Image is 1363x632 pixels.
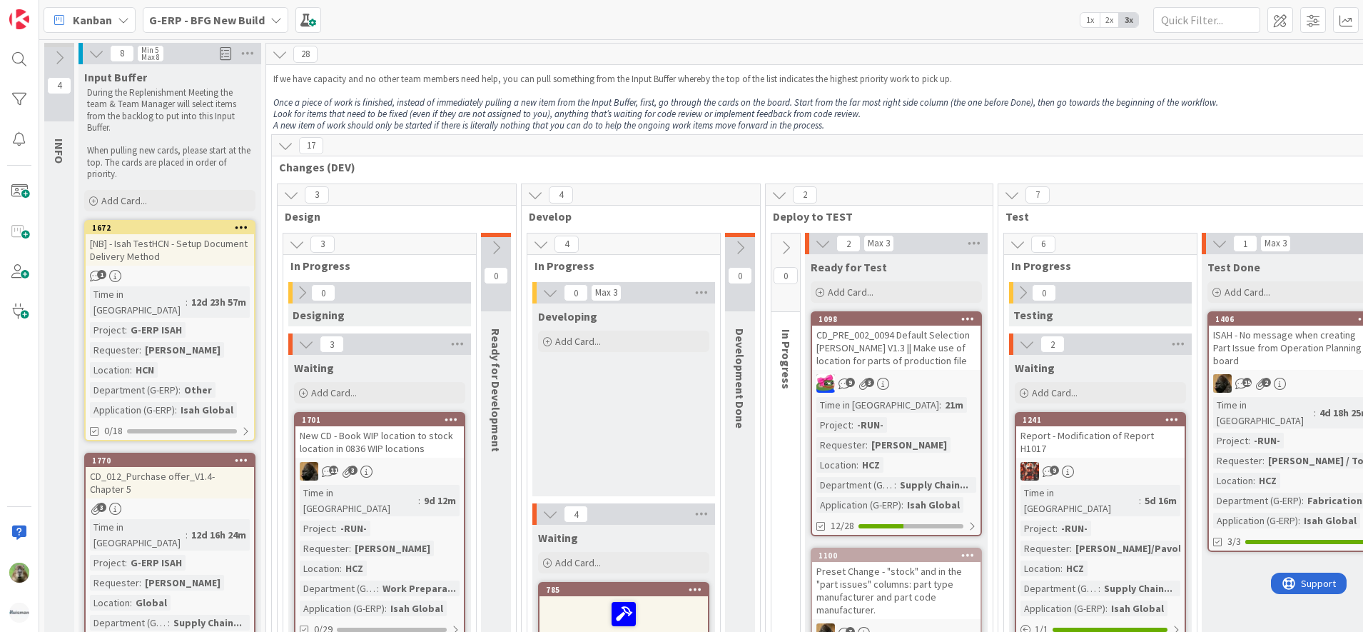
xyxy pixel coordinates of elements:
[90,382,178,398] div: Department (G-ERP)
[555,335,601,348] span: Add Card...
[1020,601,1105,616] div: Application (G-ERP)
[149,13,265,27] b: G-ERP - BFG New Build
[86,221,254,266] div: 1672[NB] - Isah TestHCN - Setup Document Delivery Method
[812,313,981,370] div: 1098CD_PRE_002_0094 Default Selection [PERSON_NAME] V1.3 || Make use of location for parts of pro...
[1032,386,1078,399] span: Add Card...
[1207,260,1260,274] span: Test Done
[1105,601,1108,616] span: :
[340,561,342,576] span: :
[130,595,132,611] span: :
[295,413,464,426] div: 1701
[139,575,141,591] span: :
[1213,513,1298,528] div: Application (G-ERP)
[1300,513,1360,528] div: Isah Global
[311,284,335,301] span: 0
[865,378,874,387] span: 3
[555,556,601,569] span: Add Card...
[294,361,334,375] span: Waiting
[1213,493,1302,508] div: Department (G-ERP)
[856,457,858,473] span: :
[529,209,742,224] span: Develop
[302,415,464,425] div: 1701
[811,260,887,274] span: Ready for Test
[141,46,158,54] div: Min 5
[86,454,254,498] div: 1770CD_012_Purchase offer_V1.4- Chapter 5
[273,96,1218,109] em: Once a piece of work is finished, instead of immediately pulling a new item from the Input Buffer...
[141,575,224,591] div: [PERSON_NAME]
[534,259,702,273] span: In Progress
[47,77,71,94] span: 4
[1031,236,1055,253] span: 6
[186,294,188,310] span: :
[1225,286,1270,299] span: Add Card...
[125,555,127,571] span: :
[305,186,329,204] span: 3
[1227,534,1241,549] span: 3/3
[1032,284,1056,301] span: 0
[125,322,127,338] span: :
[178,382,181,398] span: :
[1119,13,1138,27] span: 3x
[816,437,866,453] div: Requester
[90,555,125,571] div: Project
[86,234,254,266] div: [NB] - Isah TestHCN - Setup Document Delivery Method
[1262,378,1271,387] span: 2
[30,2,65,19] span: Support
[420,493,460,508] div: 9d 12m
[329,466,338,475] span: 11
[141,342,224,358] div: [PERSON_NAME]
[1020,521,1055,536] div: Project
[132,362,158,378] div: HCN
[300,541,349,556] div: Requester
[1023,415,1185,425] div: 1241
[1255,473,1280,488] div: HCZ
[418,493,420,508] span: :
[300,561,340,576] div: Location
[320,336,344,353] span: 3
[816,497,901,513] div: Application (G-ERP)
[379,581,460,596] div: Work Prepara...
[836,235,861,252] span: 2
[132,595,171,611] div: Global
[1314,405,1316,421] span: :
[92,223,254,233] div: 1672
[87,145,253,180] p: When pulling new cards, please start at the top. The cards are placed in order of priority.
[181,382,216,398] div: Other
[9,563,29,583] img: TT
[273,119,824,131] em: A new item of work should only be started if there is literally nothing that you can do to help t...
[1016,413,1185,426] div: 1241
[1020,541,1070,556] div: Requester
[1016,462,1185,481] div: JK
[1242,378,1252,387] span: 15
[342,561,367,576] div: HCZ
[812,374,981,393] div: JK
[139,342,141,358] span: :
[793,186,817,204] span: 2
[1072,541,1193,556] div: [PERSON_NAME]/Pavol...
[1100,13,1119,27] span: 2x
[1153,7,1260,33] input: Quick Filter...
[97,503,106,512] span: 3
[348,466,358,475] span: 3
[188,294,250,310] div: 12d 23h 57m
[1025,186,1050,204] span: 7
[90,286,186,318] div: Time in [GEOGRAPHIC_DATA]
[1016,413,1185,458] div: 1241Report - Modification of Report H1017
[1139,493,1141,508] span: :
[90,595,130,611] div: Location
[293,308,345,322] span: Designing
[300,601,385,616] div: Application (G-ERP)
[779,329,794,389] span: In Progress
[858,457,883,473] div: HCZ
[300,485,418,516] div: Time in [GEOGRAPHIC_DATA]
[941,397,967,413] div: 21m
[816,417,851,433] div: Project
[1011,259,1179,273] span: In Progress
[90,615,168,631] div: Department (G-ERP)
[300,521,335,536] div: Project
[1016,426,1185,458] div: Report - Modification of Report H1017
[127,322,186,338] div: G-ERP ISAH
[564,506,588,523] span: 4
[1020,462,1039,481] img: JK
[310,236,335,253] span: 3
